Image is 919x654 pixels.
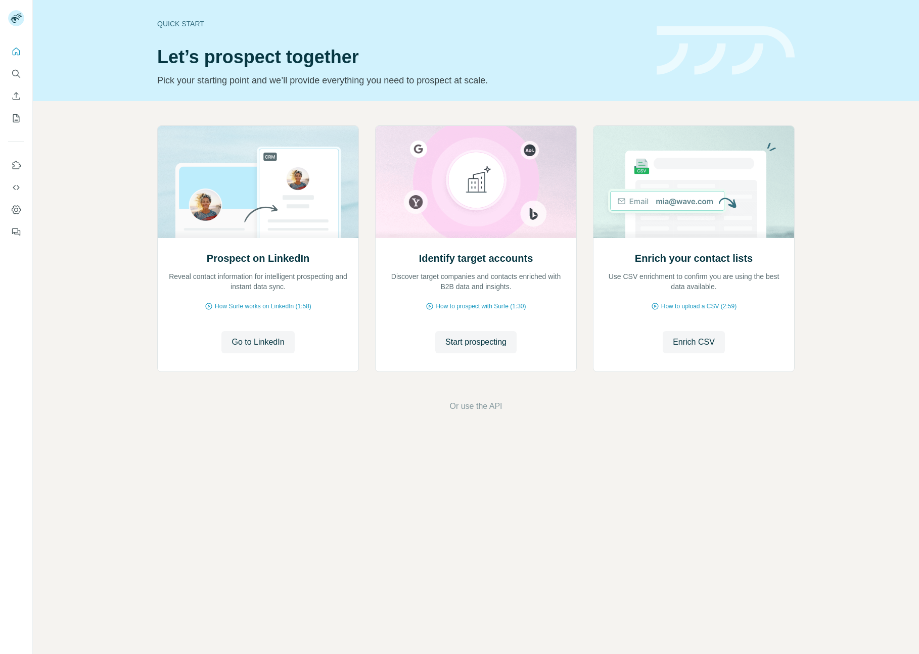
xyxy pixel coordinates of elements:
button: Quick start [8,42,24,61]
div: Quick start [157,19,645,29]
button: Enrich CSV [663,331,725,353]
button: Dashboard [8,201,24,219]
span: How to upload a CSV (2:59) [661,302,737,311]
p: Discover target companies and contacts enriched with B2B data and insights. [386,271,566,292]
button: My lists [8,109,24,127]
button: Start prospecting [435,331,517,353]
img: banner [657,26,795,75]
button: Feedback [8,223,24,241]
button: Go to LinkedIn [221,331,294,353]
span: Enrich CSV [673,336,715,348]
img: Identify target accounts [375,126,577,238]
button: Search [8,65,24,83]
span: How Surfe works on LinkedIn (1:58) [215,302,311,311]
img: Prospect on LinkedIn [157,126,359,238]
p: Use CSV enrichment to confirm you are using the best data available. [604,271,784,292]
img: Enrich your contact lists [593,126,795,238]
h1: Let’s prospect together [157,47,645,67]
h2: Enrich your contact lists [635,251,753,265]
p: Pick your starting point and we’ll provide everything you need to prospect at scale. [157,73,645,87]
span: Go to LinkedIn [232,336,284,348]
button: Or use the API [449,400,502,412]
button: Enrich CSV [8,87,24,105]
span: Start prospecting [445,336,507,348]
h2: Identify target accounts [419,251,533,265]
h2: Prospect on LinkedIn [207,251,309,265]
span: How to prospect with Surfe (1:30) [436,302,526,311]
button: Use Surfe on LinkedIn [8,156,24,174]
p: Reveal contact information for intelligent prospecting and instant data sync. [168,271,348,292]
button: Use Surfe API [8,178,24,197]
